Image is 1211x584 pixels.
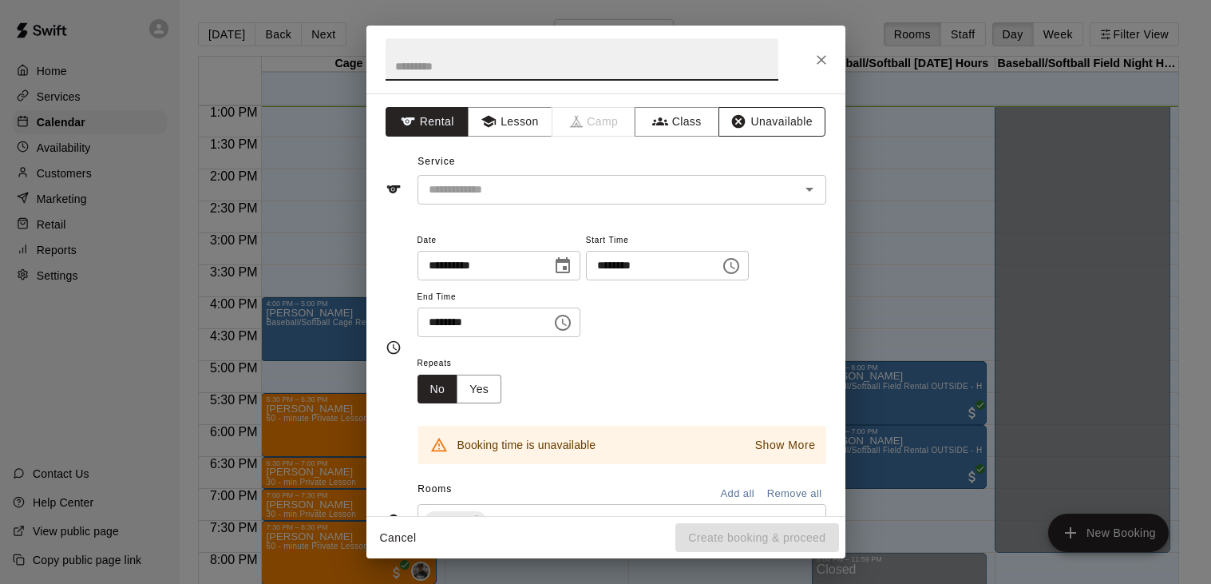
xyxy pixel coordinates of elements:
button: Lesson [468,107,552,137]
span: End Time [418,287,580,308]
button: Add all [712,482,763,507]
button: Open [798,510,821,532]
button: Yes [457,375,501,404]
span: Start Time [586,230,749,252]
button: Unavailable [718,107,825,137]
button: Cancel [373,523,424,553]
button: Choose time, selected time is 5:15 PM [547,307,579,339]
button: Close [807,46,836,74]
span: Cage 3 [425,513,473,529]
button: Class [635,107,718,137]
span: Repeats [418,353,515,375]
svg: Rooms [386,513,402,529]
span: Date [418,230,580,252]
div: Booking time is unavailable [457,431,596,459]
button: Open [798,178,821,201]
div: Cage 3 [425,511,486,530]
span: Service [418,156,455,167]
button: Show More [751,434,820,457]
p: Show More [755,437,816,454]
svg: Timing [386,340,402,356]
button: Choose date, selected date is Aug 19, 2025 [547,250,579,282]
button: No [418,375,458,404]
span: Camps can only be created in the Services page [552,107,636,137]
button: Remove all [763,482,826,507]
svg: Service [386,181,402,197]
span: Rooms [418,483,452,495]
button: Choose time, selected time is 4:45 PM [715,250,747,282]
button: Rental [386,107,469,137]
div: outlined button group [418,375,502,404]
